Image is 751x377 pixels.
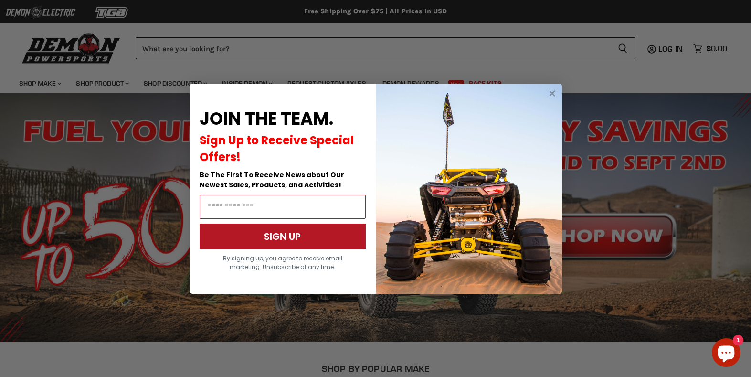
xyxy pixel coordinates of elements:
inbox-online-store-chat: Shopify online store chat [709,338,743,369]
button: Close dialog [546,87,558,99]
input: Email Address [200,195,366,219]
button: SIGN UP [200,224,366,249]
span: JOIN THE TEAM. [200,107,333,131]
img: a9095488-b6e7-41ba-879d-588abfab540b.jpeg [376,84,562,294]
span: Sign Up to Receive Special Offers! [200,132,354,165]
span: Be The First To Receive News about Our Newest Sales, Products, and Activities! [200,170,344,190]
span: By signing up, you agree to receive email marketing. Unsubscribe at any time. [223,254,342,271]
